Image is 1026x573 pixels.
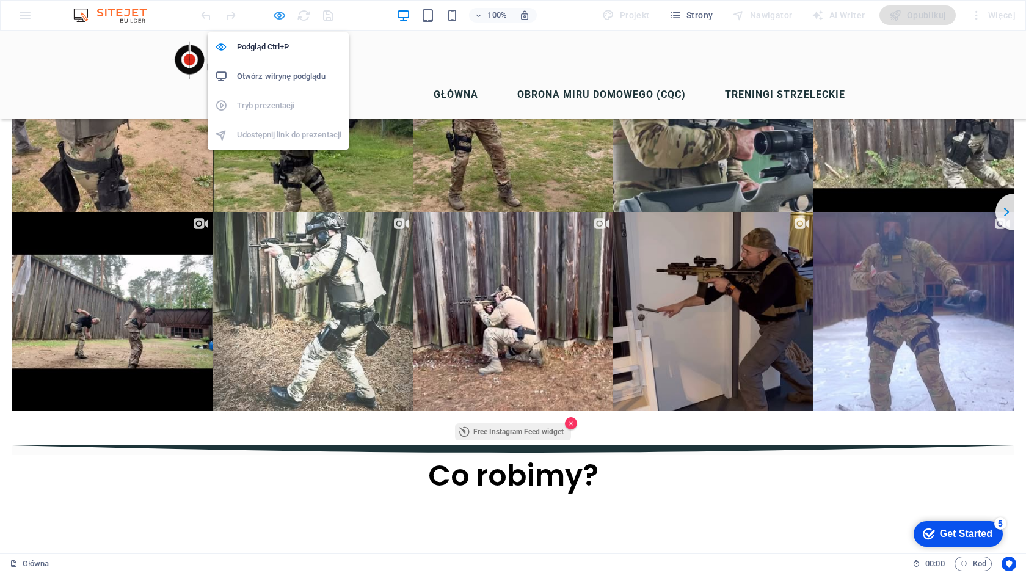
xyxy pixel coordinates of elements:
h6: 100% [487,8,507,23]
h6: Czas sesji [912,557,945,571]
a: Potrenowane 👊🥷👊... [613,181,813,381]
span: : [934,559,936,568]
img: Polska 🇵🇱 się zbroi 👊... [12,102,213,461]
div: 5 [90,2,103,15]
a: OBRONA MIRU DOMOWEGO (CQC) [508,49,696,79]
a: Główna [424,49,488,79]
i: Po zmianie rozmiaru automatycznie dostosowuje poziom powiększenia do wybranego urządzenia. [519,10,530,21]
div: Get Started [36,13,89,24]
img: polskasiezbroi.pl [171,10,297,49]
button: Strony [664,5,718,25]
img: Polska 🇵🇱się zbroi... [813,102,1014,461]
span: Kod [960,557,986,571]
img: Editor Logo [70,8,162,23]
img: „Wolności nie można tylko posiadać ,trzeba ją ciągle zdobywać „🇵🇱... [212,102,413,461]
a: TRENINGI STRZELECKIE [715,49,855,79]
a: Kliknij, aby anulować zaznaczenie. Kliknij dwukrotnie, aby otworzyć Strony [10,557,49,571]
h6: Otwórz witrynę podglądu [237,69,341,84]
img: Potrenowane 👊🥷👊... [613,102,814,461]
div: Projekt (Ctrl+Alt+Y) [597,5,654,25]
button: 100% [469,8,512,23]
a: „Wolności nie można tylko posiadać ,trzeba ją ciągle zdobywać „🇵🇱... [213,181,413,381]
a: Siła i Honor 🇵🇱... [413,181,613,381]
span: 00 00 [925,557,944,571]
button: Usercentrics [1002,557,1016,571]
span: Strony [669,9,713,21]
h2: Co robimy? [12,425,1014,465]
button: Kod [955,557,992,571]
img: Siła i Honor 🇵🇱... [412,181,614,381]
h6: Podgląd Ctrl+P [237,40,341,54]
div: Get Started 5 items remaining, 0% complete [10,6,99,32]
a: Free Instagram Feed widget [455,393,571,410]
a: Polska 🇵🇱 się zbroi 👊... [12,181,213,381]
a: Polska 🇵🇱się zbroi... [813,181,1014,381]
